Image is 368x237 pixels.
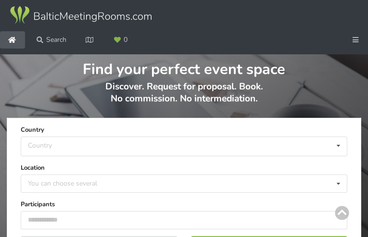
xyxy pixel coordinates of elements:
div: You can choose several [25,178,119,189]
label: Location [21,163,347,173]
a: Search [30,31,73,49]
span: 0 [124,37,127,43]
label: Participants [21,200,347,209]
p: Discover. Request for proposal. Book. No commission. No intermediation. [7,81,361,114]
label: Country [21,125,347,135]
div: Country [28,141,52,150]
img: Baltic Meeting Rooms [9,5,153,25]
h1: Find your perfect event space [7,54,361,79]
